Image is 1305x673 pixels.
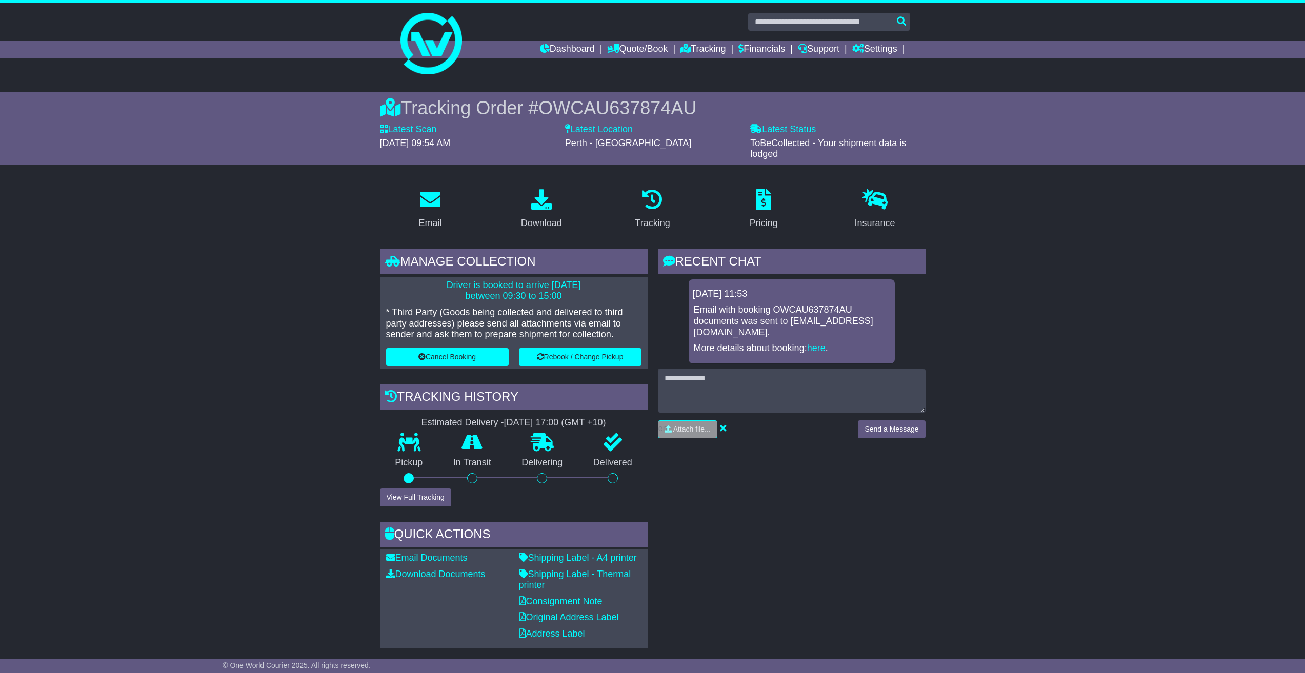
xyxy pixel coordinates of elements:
button: Cancel Booking [386,348,509,366]
a: Insurance [848,186,902,234]
div: Tracking Order # [380,97,926,119]
a: Pricing [743,186,785,234]
a: here [807,343,826,353]
div: [DATE] 17:00 (GMT +10) [504,417,606,429]
span: © One World Courier 2025. All rights reserved. [223,661,371,669]
div: Insurance [855,216,895,230]
div: Tracking history [380,384,648,412]
label: Latest Location [565,124,633,135]
p: Email with booking OWCAU637874AU documents was sent to [EMAIL_ADDRESS][DOMAIN_NAME]. [694,304,890,338]
a: Shipping Label - A4 printer [519,553,637,563]
a: Dashboard [540,41,595,58]
p: * Third Party (Goods being collected and delivered to third party addresses) please send all atta... [386,307,641,340]
label: Latest Scan [380,124,437,135]
a: Consignment Note [519,596,603,606]
p: Pickup [380,457,438,468]
a: Financials [738,41,785,58]
div: Manage collection [380,249,648,277]
a: Tracking [680,41,726,58]
p: More details about booking: . [694,343,890,354]
span: ToBeCollected - Your shipment data is lodged [750,138,906,159]
div: Estimated Delivery - [380,417,648,429]
label: Latest Status [750,124,816,135]
span: Perth - [GEOGRAPHIC_DATA] [565,138,691,148]
p: Delivered [578,457,648,468]
div: Quick Actions [380,522,648,549]
a: Download [514,186,569,234]
span: OWCAU637874AU [538,97,696,118]
span: [DATE] 09:54 AM [380,138,451,148]
a: Tracking [628,186,676,234]
div: [DATE] 11:53 [693,289,891,300]
a: Shipping Label - Thermal printer [519,569,631,590]
a: Email Documents [386,553,468,563]
a: Address Label [519,628,585,639]
div: Pricing [750,216,778,230]
a: Email [412,186,448,234]
div: Email [418,216,441,230]
div: Tracking [635,216,670,230]
a: Quote/Book [607,41,668,58]
a: Download Documents [386,569,486,579]
button: Send a Message [858,420,925,438]
button: Rebook / Change Pickup [519,348,641,366]
p: Driver is booked to arrive [DATE] between 09:30 to 15:00 [386,280,641,302]
button: View Full Tracking [380,488,451,506]
p: In Transit [438,457,507,468]
a: Settings [852,41,897,58]
a: Support [798,41,839,58]
a: Original Address Label [519,612,619,622]
div: RECENT CHAT [658,249,926,277]
div: Download [521,216,562,230]
p: Delivering [507,457,578,468]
